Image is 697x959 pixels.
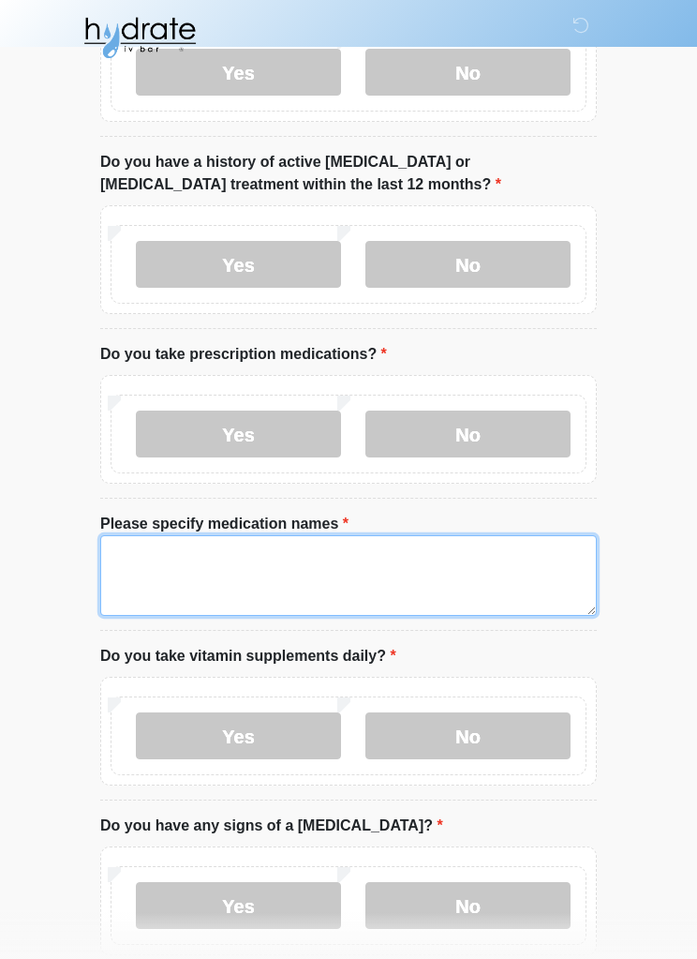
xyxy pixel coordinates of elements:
[100,513,348,535] label: Please specify medication names
[100,645,396,667] label: Do you take vitamin supplements daily?
[365,411,571,457] label: No
[136,882,341,929] label: Yes
[100,343,387,366] label: Do you take prescription medications?
[136,411,341,457] label: Yes
[100,151,597,196] label: Do you have a history of active [MEDICAL_DATA] or [MEDICAL_DATA] treatment within the last 12 mon...
[82,14,198,61] img: Hydrate IV Bar - Glendale Logo
[136,712,341,759] label: Yes
[365,712,571,759] label: No
[365,882,571,929] label: No
[100,815,443,837] label: Do you have any signs of a [MEDICAL_DATA]?
[365,241,571,288] label: No
[136,241,341,288] label: Yes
